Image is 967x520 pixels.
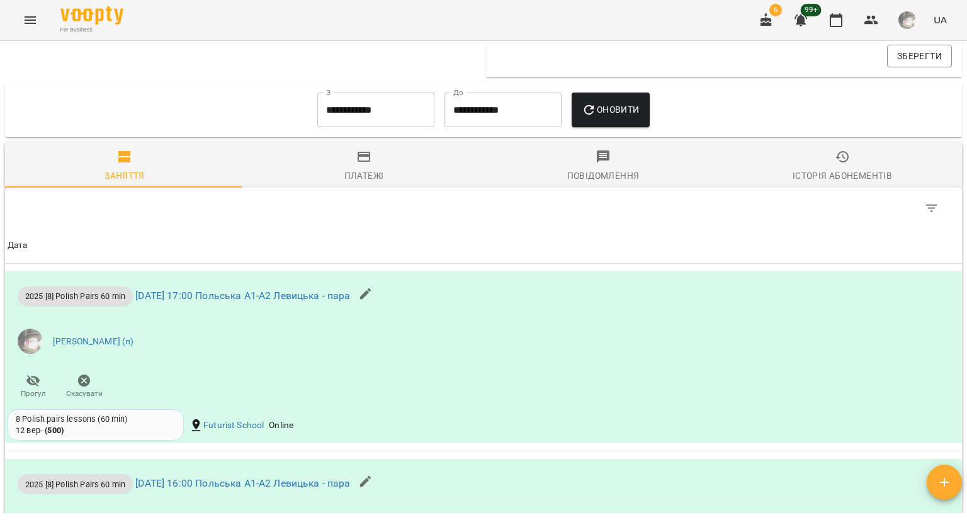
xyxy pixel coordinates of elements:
[793,168,892,183] div: Історія абонементів
[8,238,28,253] div: Дата
[8,409,184,441] div: 8 Polish pairs lessons (60 min)12 вер- (500)
[266,417,296,434] div: Online
[18,478,133,490] span: 2025 [8] Polish Pairs 60 min
[16,425,64,436] div: 12 вер -
[18,329,43,354] img: e3906ac1da6b2fc8356eee26edbd6dfe.jpg
[135,290,350,302] a: [DATE] 17:00 Польська А1-А2 Левицька - пара
[105,168,145,183] div: Заняття
[8,369,59,404] button: Прогул
[15,5,45,35] button: Menu
[897,48,942,64] span: Зберегти
[567,168,640,183] div: Повідомлення
[917,193,947,223] button: Фільтр
[5,188,962,228] div: Table Toolbar
[582,102,639,117] span: Оновити
[934,13,947,26] span: UA
[572,93,649,128] button: Оновити
[60,6,123,25] img: Voopty Logo
[887,45,952,67] button: Зберегти
[60,26,123,34] span: For Business
[59,369,110,404] button: Скасувати
[45,426,64,435] b: ( 500 )
[21,388,46,399] span: Прогул
[18,290,133,302] span: 2025 [8] Polish Pairs 60 min
[16,414,176,425] div: 8 Polish pairs lessons (60 min)
[8,238,28,253] div: Sort
[769,4,782,16] span: 6
[801,4,822,16] span: 99+
[203,419,264,432] a: Futurist School
[8,238,959,253] span: Дата
[344,168,384,183] div: Платежі
[66,388,103,399] span: Скасувати
[135,477,350,489] a: [DATE] 16:00 Польська А1-А2 Левицька - пара
[898,11,916,29] img: e3906ac1da6b2fc8356eee26edbd6dfe.jpg
[929,8,952,31] button: UA
[53,336,134,348] a: [PERSON_NAME] (п)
